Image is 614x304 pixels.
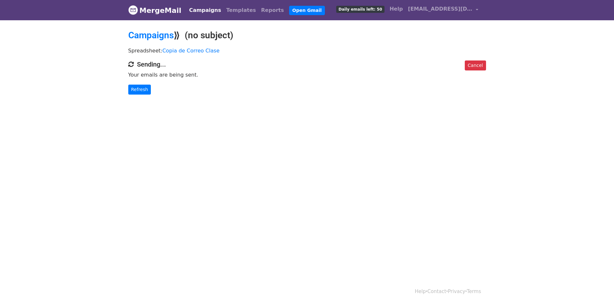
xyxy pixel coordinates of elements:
[465,60,486,70] a: Cancel
[128,30,486,41] h2: ⟫ (no subject)
[128,60,486,68] h4: Sending...
[408,5,473,13] span: [EMAIL_ADDRESS][DOMAIN_NAME]
[405,3,481,18] a: [EMAIL_ADDRESS][DOMAIN_NAME]
[128,4,181,17] a: MergeMail
[334,3,387,15] a: Daily emails left: 50
[289,6,325,15] a: Open Gmail
[427,289,446,294] a: Contact
[448,289,465,294] a: Privacy
[224,4,258,17] a: Templates
[258,4,287,17] a: Reports
[387,3,405,15] a: Help
[128,85,151,95] a: Refresh
[128,5,138,15] img: MergeMail logo
[336,6,384,13] span: Daily emails left: 50
[162,48,219,54] a: Copia de Correo Clase
[128,47,486,54] p: Spreadsheet:
[467,289,481,294] a: Terms
[187,4,224,17] a: Campaigns
[128,71,486,78] p: Your emails are being sent.
[415,289,426,294] a: Help
[128,30,174,41] a: Campaigns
